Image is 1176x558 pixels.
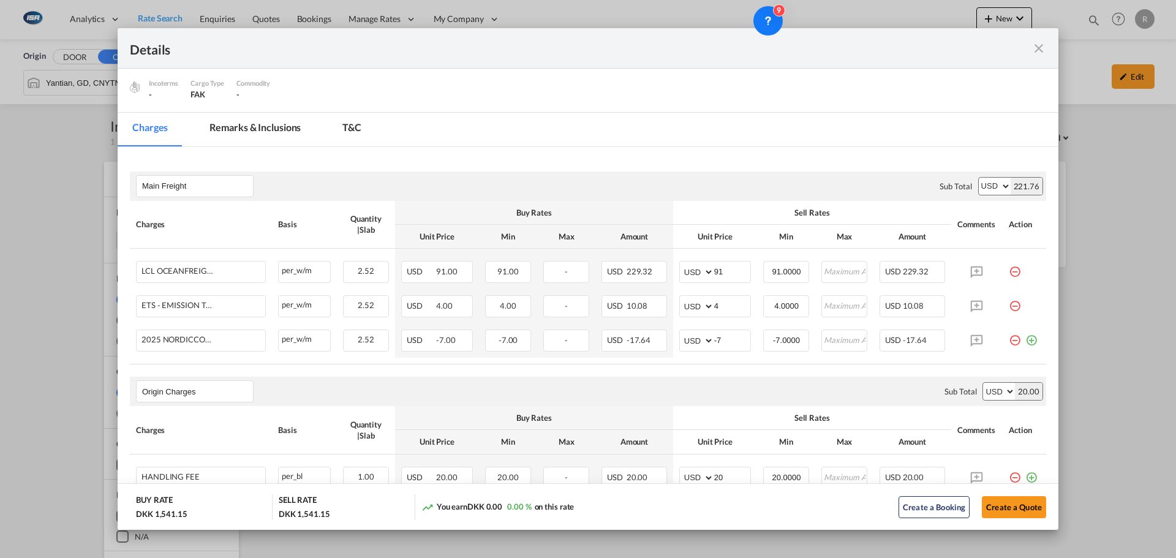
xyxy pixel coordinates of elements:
md-icon: icon-minus-circle-outline red-400-fg pt-7 [1009,330,1021,342]
div: Quantity | Slab [343,419,389,441]
span: 2.52 [358,300,374,310]
input: -7 [714,330,750,349]
span: - [565,301,568,311]
span: 229.32 [903,266,929,276]
input: Leg Name [142,177,253,195]
div: Basis [278,424,331,435]
span: USD [885,335,901,345]
md-pagination-wrapper: Use the left and right arrow keys to navigate between tabs [118,113,388,146]
input: Minimum Amount [764,467,809,486]
span: 20.00 [627,472,648,482]
div: Quantity | Slab [343,213,389,235]
md-dialog: Port of Loading ... [118,28,1058,530]
md-icon: icon-plus-circle-outline green-400-fg [1025,467,1038,479]
input: Minimum Amount [764,262,809,280]
div: Sell Rates [679,207,945,218]
input: 20 [714,467,750,486]
div: Commodity [236,78,270,89]
th: Min [757,430,815,454]
div: Buy Rates [401,412,667,423]
span: 10.08 [903,301,924,311]
th: Max [815,430,873,454]
span: - [565,472,568,482]
md-tab-item: Charges [118,113,183,146]
md-icon: icon-minus-circle-outline red-400-fg pt-7 [1009,467,1021,479]
span: 20.00 [497,472,519,482]
input: Minimum Amount [764,296,809,314]
md-icon: icon-minus-circle-outline red-400-fg pt-7 [1009,261,1021,273]
span: USD [607,472,625,482]
span: USD [407,335,435,345]
div: HANDLING FEE [141,472,200,481]
input: Minimum Amount [764,330,809,349]
md-icon: icon-minus-circle-outline red-400-fg pt-7 [1009,295,1021,307]
input: Maximum Amount [823,262,867,280]
md-tab-item: T&C [328,113,376,146]
th: Comments [951,201,1003,249]
div: 2025 NORDICCON REBATE LCL W/M [141,335,215,344]
span: 229.32 [627,266,652,276]
th: Amount [595,225,673,249]
md-icon: icon-trending-up [421,501,434,513]
th: Max [537,430,595,454]
th: Unit Price [395,225,479,249]
span: USD [607,301,625,311]
span: - [565,335,568,345]
span: 4.00 [500,301,516,311]
input: Maximum Amount [823,296,867,314]
input: Maximum Amount [823,467,867,486]
th: Unit Price [395,430,479,454]
input: 91 [714,262,750,280]
span: - [236,89,239,99]
th: Min [479,430,537,454]
span: USD [607,266,625,276]
div: FAK [190,89,224,100]
div: Buy Rates [401,207,667,218]
div: per_w/m [279,330,330,345]
span: - [565,266,568,276]
div: Basis [278,219,331,230]
div: Charges [136,219,266,230]
div: ETS - EMISSION TRADING SYSTEM [141,301,215,310]
div: You earn on this rate [421,501,575,514]
span: 2.52 [358,266,374,276]
div: 20.00 [1015,383,1042,400]
div: per_w/m [279,262,330,277]
div: - [149,89,178,100]
span: -17.64 [903,335,927,345]
input: 4 [714,296,750,314]
th: Min [757,225,815,249]
span: 0.00 % [507,502,531,511]
input: Maximum Amount [823,330,867,349]
th: Unit Price [673,225,757,249]
th: Action [1003,406,1046,454]
th: Amount [595,430,673,454]
md-icon: icon-close fg-AAA8AD m-0 cursor [1031,41,1046,56]
div: DKK 1,541.15 [279,508,330,519]
button: Create a Booking [899,496,970,518]
th: Max [537,225,595,249]
th: Max [815,225,873,249]
span: 91.00 [497,266,519,276]
div: per_bl [279,467,330,483]
th: Min [479,225,537,249]
span: -17.64 [627,335,650,345]
div: Incoterms [149,78,178,89]
span: 1.00 [358,472,374,481]
span: USD [407,301,435,311]
th: Amount [873,430,951,454]
div: DKK 1,541.15 [136,508,187,519]
md-icon: icon-plus-circle-outline green-400-fg [1025,330,1038,342]
span: -7.00 [436,335,456,345]
span: 91.00 [436,266,458,276]
span: USD [407,472,435,482]
div: BUY RATE [136,494,173,508]
img: cargo.png [128,80,141,94]
span: USD [407,266,435,276]
div: Sub Total [944,386,976,397]
div: per_w/m [279,296,330,311]
div: Charges [136,424,266,435]
span: 2.52 [358,334,374,344]
span: USD [885,266,901,276]
span: 20.00 [903,472,924,482]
